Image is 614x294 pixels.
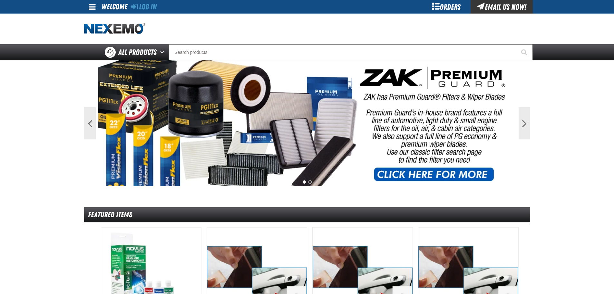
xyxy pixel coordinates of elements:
button: 1 of 2 [303,180,306,184]
img: PG Filters & Wipers [98,60,516,186]
button: Start Searching [517,44,533,60]
input: Search [169,44,533,60]
button: Next [519,107,530,139]
img: Nexemo logo [84,23,145,35]
span: All Products [118,46,157,58]
button: 2 of 2 [308,180,312,184]
button: Open All Products pages [158,44,169,60]
div: Featured Items [84,207,530,222]
a: Log In [131,2,157,11]
button: Previous [84,107,96,139]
